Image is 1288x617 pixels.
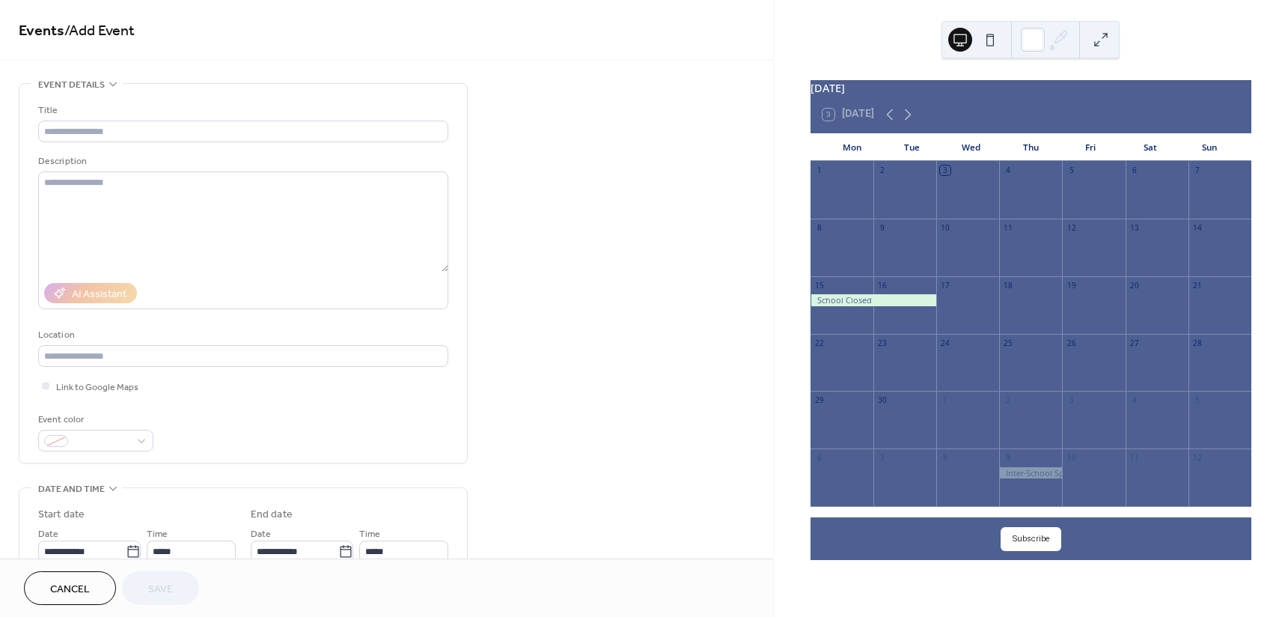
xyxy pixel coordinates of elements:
[940,453,950,463] div: 8
[811,80,1251,97] div: [DATE]
[1129,395,1140,406] div: 4
[1066,338,1077,348] div: 26
[877,222,888,233] div: 9
[941,133,1001,162] div: Wed
[38,507,85,523] div: Start date
[1004,165,1014,176] div: 4
[1179,133,1239,162] div: Sun
[38,526,58,542] span: Date
[1066,453,1077,463] div: 10
[24,571,116,605] button: Cancel
[814,453,825,463] div: 6
[1066,165,1077,176] div: 5
[814,280,825,291] div: 15
[1004,222,1014,233] div: 11
[814,395,825,406] div: 29
[814,222,825,233] div: 8
[940,338,950,348] div: 24
[940,222,950,233] div: 10
[38,154,445,169] div: Description
[1066,395,1077,406] div: 3
[1066,280,1077,291] div: 19
[1129,280,1140,291] div: 20
[1192,453,1203,463] div: 12
[1004,453,1014,463] div: 9
[940,280,950,291] div: 17
[877,280,888,291] div: 16
[1120,133,1180,162] div: Sat
[1129,165,1140,176] div: 6
[1004,338,1014,348] div: 25
[877,395,888,406] div: 30
[251,507,293,523] div: End date
[1192,338,1203,348] div: 28
[822,133,882,162] div: Mon
[1129,453,1140,463] div: 11
[877,453,888,463] div: 7
[877,165,888,176] div: 2
[38,77,105,93] span: Event details
[1192,395,1203,406] div: 5
[38,103,445,118] div: Title
[1129,222,1140,233] div: 13
[940,165,950,176] div: 3
[1060,133,1120,162] div: Fri
[1004,395,1014,406] div: 2
[64,16,135,46] span: / Add Event
[19,16,64,46] a: Events
[1004,280,1014,291] div: 18
[1192,222,1203,233] div: 14
[147,526,168,542] span: Time
[814,338,825,348] div: 22
[1129,338,1140,348] div: 27
[38,481,105,497] span: Date and time
[56,380,138,395] span: Link to Google Maps
[882,133,941,162] div: Tue
[38,412,150,428] div: Event color
[251,526,271,542] span: Date
[1066,222,1077,233] div: 12
[1001,133,1060,162] div: Thu
[814,165,825,176] div: 1
[1192,165,1203,176] div: 7
[811,294,936,306] div: School Closed
[999,467,1062,478] div: Inter-School Sports Cross Country
[1192,280,1203,291] div: 21
[50,582,90,598] span: Cancel
[940,395,950,406] div: 1
[1001,527,1061,551] button: Subscribe
[38,327,445,343] div: Location
[877,338,888,348] div: 23
[359,526,380,542] span: Time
